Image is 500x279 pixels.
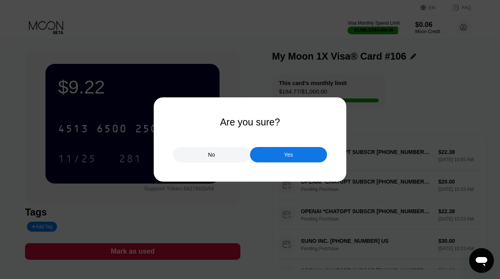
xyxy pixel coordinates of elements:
div: Yes [284,151,293,158]
div: Are you sure? [220,117,280,128]
div: Yes [250,147,327,162]
div: No [173,147,250,162]
div: No [208,151,215,158]
iframe: Кнопка запуска окна обмена сообщениями [469,248,494,273]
